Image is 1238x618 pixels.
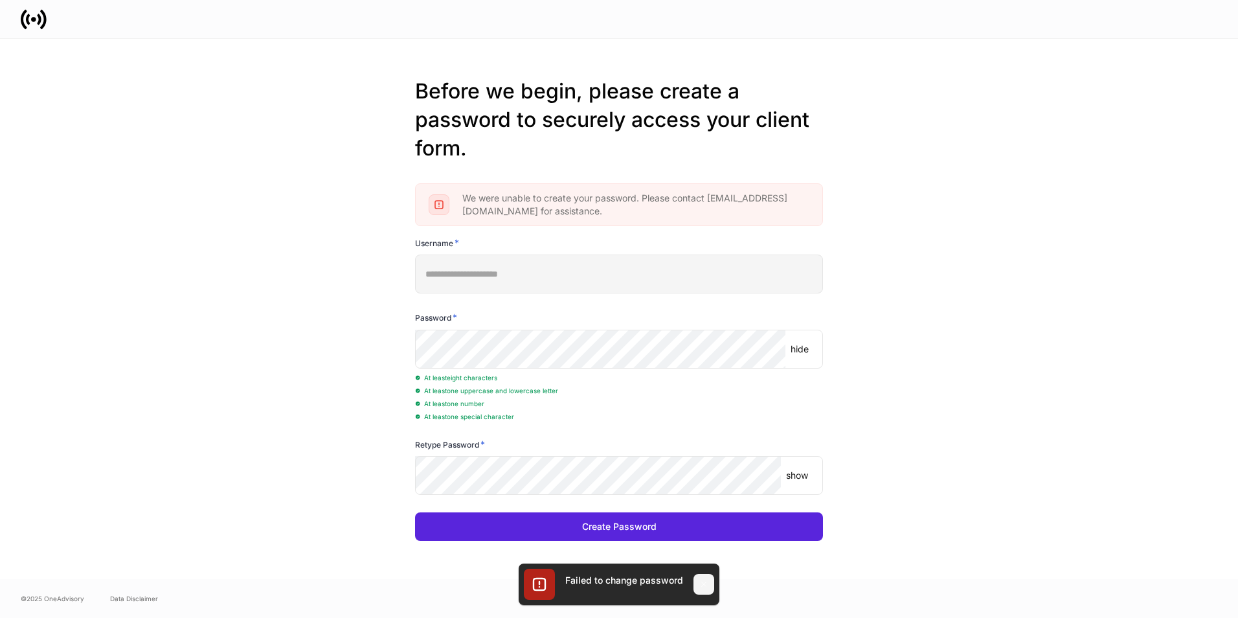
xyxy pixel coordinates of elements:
h6: Username [415,236,459,249]
h2: Before we begin, please create a password to securely access your client form. [415,77,823,163]
p: show [786,469,808,482]
div: Create Password [582,520,657,533]
span: © 2025 OneAdvisory [21,593,84,604]
p: hide [791,343,809,356]
h6: Retype Password [415,438,485,451]
div: Failed to change password [565,574,683,587]
p: We were unable to create your password. Please contact for assistance. [462,192,804,218]
a: Data Disclaimer [110,593,158,604]
span: At least one special character [415,413,514,420]
button: Create Password [415,512,823,541]
span: At least one number [415,400,484,407]
span: At least one uppercase and lowercase letter [415,387,558,395]
span: At least eight characters [415,374,497,382]
h6: Password [415,311,457,324]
